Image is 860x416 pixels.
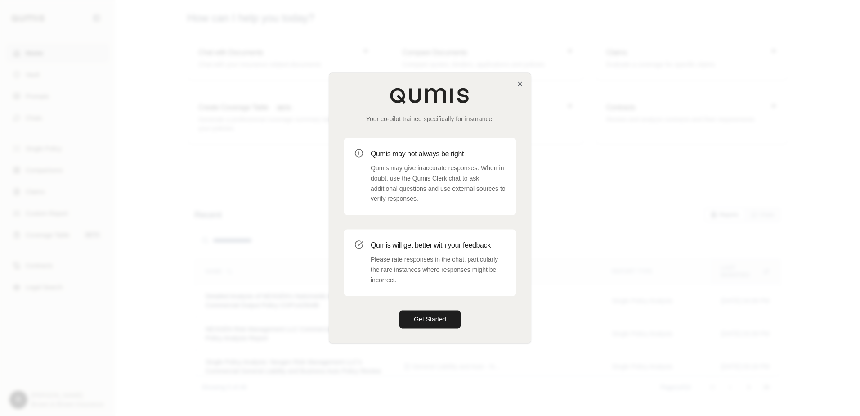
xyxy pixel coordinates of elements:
img: Qumis Logo [390,87,470,104]
p: Qumis may give inaccurate responses. When in doubt, use the Qumis Clerk chat to ask additional qu... [371,163,506,204]
h3: Qumis will get better with your feedback [371,240,506,251]
p: Please rate responses in the chat, particularly the rare instances where responses might be incor... [371,254,506,285]
p: Your co-pilot trained specifically for insurance. [344,114,516,123]
h3: Qumis may not always be right [371,149,506,159]
button: Get Started [399,311,461,329]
